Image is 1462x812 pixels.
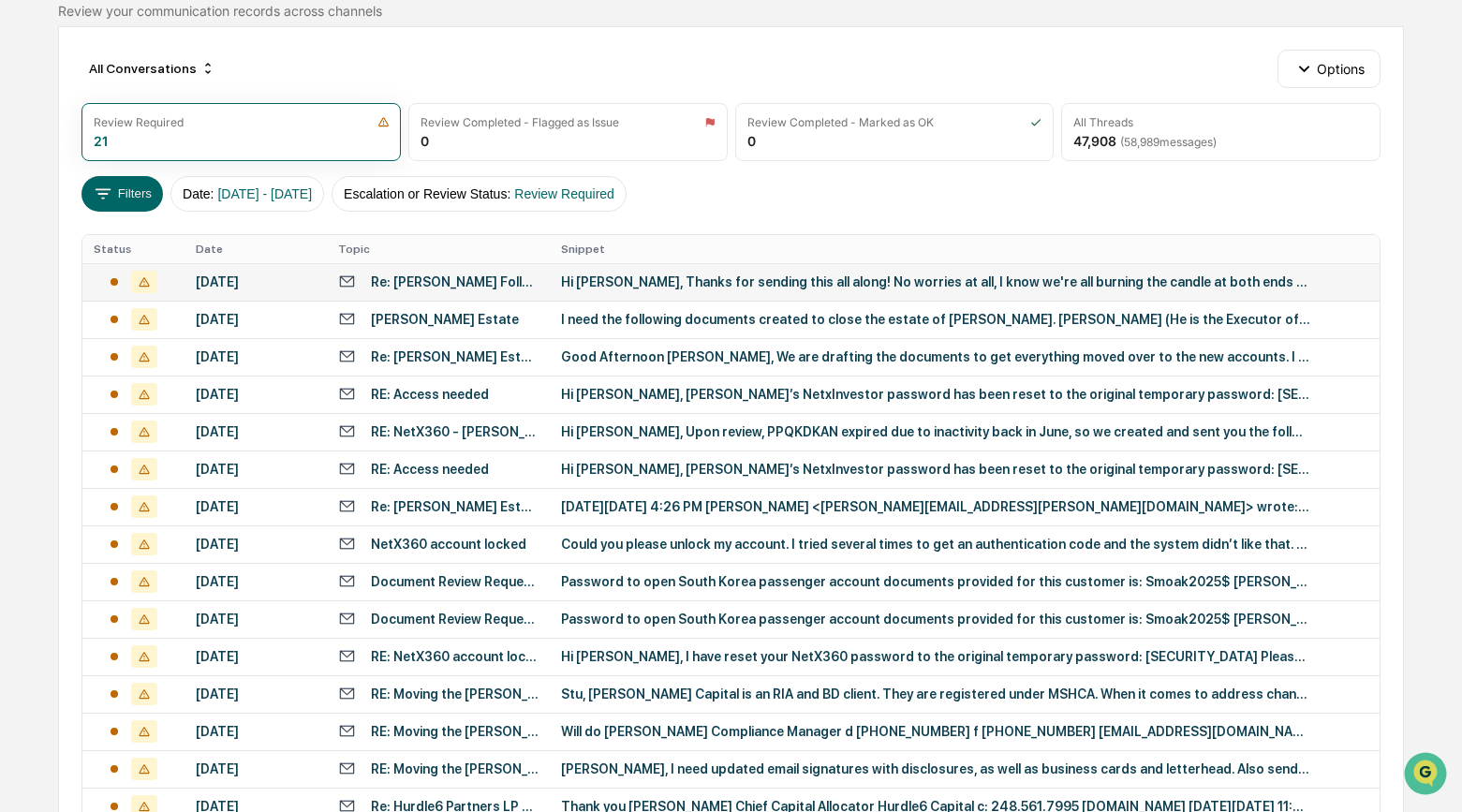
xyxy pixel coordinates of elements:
[185,235,327,263] th: Date
[64,143,307,162] div: Start new chat
[550,235,1379,263] th: Snippet
[196,462,316,477] div: [DATE]
[196,349,316,364] div: [DATE]
[136,238,151,253] div: 🗄️
[196,312,316,327] div: [DATE]
[196,424,316,439] div: [DATE]
[37,272,118,290] span: Data Lookup
[561,499,1310,514] div: [DATE][DATE] 4:26 PM [PERSON_NAME] <[PERSON_NAME][EMAIL_ADDRESS][PERSON_NAME][DOMAIN_NAME]> wrote...
[561,387,1310,402] div: Hi [PERSON_NAME], [PERSON_NAME]’s NetxInvestor password has been reset to the original temporary ...
[318,149,341,171] button: Start new chat
[371,462,489,477] div: RE: Access needed
[155,236,232,255] span: Attestations
[371,649,539,664] div: RE: NetX360 account locked
[421,115,619,129] div: Review Completed - Flagged as Issue
[561,649,1310,664] div: Hi [PERSON_NAME], I have reset your NetX360 password to the original temporary password: [SECURIT...
[64,162,237,177] div: We're available if you need us!
[196,687,316,701] div: [DATE]
[196,537,316,552] div: [DATE]
[196,724,316,739] div: [DATE]
[94,133,108,149] div: 21
[561,274,1310,289] div: Hi [PERSON_NAME], Thanks for sending this all along! No worries at all, I know we're all burning ...
[561,761,1310,776] div: [PERSON_NAME], I need updated email signatures with disclosures, as well as business cards and le...
[196,612,316,627] div: [DATE]
[514,186,614,201] span: Review Required
[747,133,756,149] div: 0
[371,274,539,289] div: Re: [PERSON_NAME] Follow up
[371,349,539,364] div: Re: [PERSON_NAME] Estate
[332,176,627,212] button: Escalation or Review Status:Review Required
[561,424,1310,439] div: Hi [PERSON_NAME], Upon review, PPQKDKAN expired due to inactivity back in June, so we created and...
[11,229,128,262] a: 🖐️Preclearance
[421,133,429,149] div: 0
[377,116,390,128] img: icon
[19,273,34,288] div: 🔎
[94,115,184,129] div: Review Required
[561,312,1310,327] div: I need the following documents created to close the estate of [PERSON_NAME]. [PERSON_NAME] (He is...
[132,317,227,332] a: Powered byPylon
[37,236,121,255] span: Preclearance
[561,462,1310,477] div: Hi [PERSON_NAME], [PERSON_NAME]’s NetxInvestor password has been reset to the original temporary ...
[1030,116,1041,128] img: icon
[747,115,934,129] div: Review Completed - Marked as OK
[371,612,539,627] div: Document Review Request - [PERSON_NAME] Capital LP
[81,53,223,83] div: All Conversations
[371,724,539,739] div: RE: Moving the [PERSON_NAME] office
[371,424,539,439] div: RE: NetX360 - [PERSON_NAME]
[196,387,316,402] div: [DATE]
[561,574,1310,589] div: Password to open South Korea passenger account documents provided for this customer is: Smoak2025...
[327,235,550,263] th: Topic
[371,537,526,552] div: NetX360 account locked
[1277,50,1380,87] button: Options
[19,39,341,69] p: How can we help?
[1120,135,1217,149] span: ( 58,989 messages)
[217,186,312,201] span: [DATE] - [DATE]
[561,612,1310,627] div: Password to open South Korea passenger account documents provided for this customer is: Smoak2025...
[371,312,519,327] div: [PERSON_NAME] Estate
[82,235,185,263] th: Status
[196,274,316,289] div: [DATE]
[128,229,240,262] a: 🗄️Attestations
[1073,115,1133,129] div: All Threads
[561,537,1310,552] div: Could you please unlock my account. I tried several times to get an authentication code and the s...
[371,387,489,402] div: RE: Access needed
[196,649,316,664] div: [DATE]
[186,317,227,332] span: Pylon
[371,574,539,589] div: Document Review Request - [PERSON_NAME] Capital LP
[371,499,539,514] div: Re: [PERSON_NAME] Estate
[196,574,316,589] div: [DATE]
[371,687,539,701] div: RE: Moving the [PERSON_NAME] office
[170,176,324,212] button: Date:[DATE] - [DATE]
[561,724,1310,739] div: Will do [PERSON_NAME] Compliance Manager d [PHONE_NUMBER] f [PHONE_NUMBER] [EMAIL_ADDRESS][DOMAIN...
[704,116,716,128] img: icon
[561,687,1310,701] div: Stu, [PERSON_NAME] Capital is an RIA and BD client. They are registered under MSHCA. When it come...
[19,238,34,253] div: 🖐️
[19,143,52,177] img: 1746055101610-c473b297-6a78-478c-a979-82029cc54cd1
[1402,750,1453,801] iframe: Open customer support
[58,3,1403,19] div: Review your communication records across channels
[371,761,539,776] div: RE: Moving the [PERSON_NAME] office CRD 813613
[561,349,1310,364] div: Good Afternoon [PERSON_NAME], We are drafting the documents to get everything moved over to the n...
[196,761,316,776] div: [DATE]
[1073,133,1217,149] div: 47,908
[196,499,316,514] div: [DATE]
[81,176,163,212] button: Filters
[11,264,126,298] a: 🔎Data Lookup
